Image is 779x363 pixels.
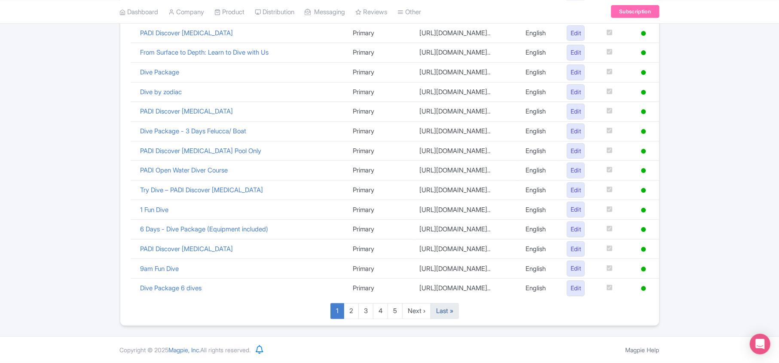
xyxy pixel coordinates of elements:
[519,82,560,102] td: English
[519,259,560,279] td: English
[519,220,560,240] td: English
[567,202,585,218] a: Edit
[519,161,560,181] td: English
[346,180,413,200] td: Primary
[567,143,585,159] a: Edit
[519,23,560,43] td: English
[344,303,359,319] a: 2
[346,121,413,141] td: Primary
[413,161,519,181] td: [URL][DOMAIN_NAME]..
[346,62,413,82] td: Primary
[413,200,519,220] td: [URL][DOMAIN_NAME]..
[413,259,519,279] td: [URL][DOMAIN_NAME]..
[519,43,560,63] td: English
[141,48,269,56] a: From Surface to Depth: Learn to Dive with Us
[750,334,770,354] div: Open Intercom Messenger
[519,141,560,161] td: English
[169,346,201,354] span: Magpie, Inc.
[346,23,413,43] td: Primary
[413,82,519,102] td: [URL][DOMAIN_NAME]..
[141,127,247,135] a: Dive Package - 3 Days Felucca/ Boat
[141,245,233,253] a: PADI Discover [MEDICAL_DATA]
[413,141,519,161] td: [URL][DOMAIN_NAME]..
[567,221,585,237] a: Edit
[611,5,659,18] a: Subscription
[141,225,269,233] a: 6 Days - Dive Package (Equipment included)
[346,82,413,102] td: Primary
[413,23,519,43] td: [URL][DOMAIN_NAME]..
[626,346,660,354] a: Magpie Help
[413,220,519,240] td: [URL][DOMAIN_NAME]..
[567,25,585,41] a: Edit
[413,102,519,122] td: [URL][DOMAIN_NAME]..
[373,303,388,319] a: 4
[567,182,585,198] a: Edit
[115,345,256,354] div: Copyright © 2025 All rights reserved.
[413,121,519,141] td: [URL][DOMAIN_NAME]..
[402,303,431,319] a: Next ›
[346,259,413,279] td: Primary
[141,284,202,292] a: Dive Package 6 dives
[413,239,519,259] td: [URL][DOMAIN_NAME]..
[567,104,585,120] a: Edit
[346,141,413,161] td: Primary
[141,107,233,115] a: PADI Discover [MEDICAL_DATA]
[567,163,585,178] a: Edit
[346,43,413,63] td: Primary
[413,180,519,200] td: [URL][DOMAIN_NAME]..
[519,62,560,82] td: English
[141,265,179,273] a: 9am Fun Dive
[567,241,585,257] a: Edit
[567,261,585,277] a: Edit
[346,161,413,181] td: Primary
[141,29,233,37] a: PADI Discover [MEDICAL_DATA]
[413,62,519,82] td: [URL][DOMAIN_NAME]..
[567,45,585,61] a: Edit
[567,280,585,296] a: Edit
[141,206,169,214] a: 1 Fun Dive
[346,200,413,220] td: Primary
[431,303,459,319] a: Last »
[346,239,413,259] td: Primary
[413,43,519,63] td: [URL][DOMAIN_NAME]..
[413,279,519,298] td: [URL][DOMAIN_NAME]..
[346,279,413,298] td: Primary
[388,303,403,319] a: 5
[346,220,413,240] td: Primary
[141,68,180,76] a: Dive Package
[358,303,373,319] a: 3
[519,121,560,141] td: English
[567,123,585,139] a: Edit
[346,102,413,122] td: Primary
[141,88,182,96] a: Dive by zodiac
[141,147,262,155] a: PADI Discover [MEDICAL_DATA] Pool Only
[330,303,344,319] a: 1
[567,84,585,100] a: Edit
[519,102,560,122] td: English
[519,180,560,200] td: English
[519,279,560,298] td: English
[519,239,560,259] td: English
[141,186,263,194] a: Try Dive – PADI Discover [MEDICAL_DATA]
[567,65,585,80] a: Edit
[141,166,228,174] a: PADI Open Water Diver Course
[519,200,560,220] td: English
